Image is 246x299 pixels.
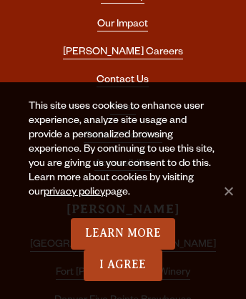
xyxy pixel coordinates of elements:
a: privacy policy [44,187,105,199]
a: Contact Us [97,75,149,87]
div: This site uses cookies to enhance user experience, analyze site usage and provide a personalized ... [29,100,217,218]
a: [PERSON_NAME] Careers [63,47,183,59]
span: No [221,184,235,198]
a: Learn More [71,218,176,250]
a: I Agree [84,250,162,281]
a: Our Impact [97,19,148,31]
